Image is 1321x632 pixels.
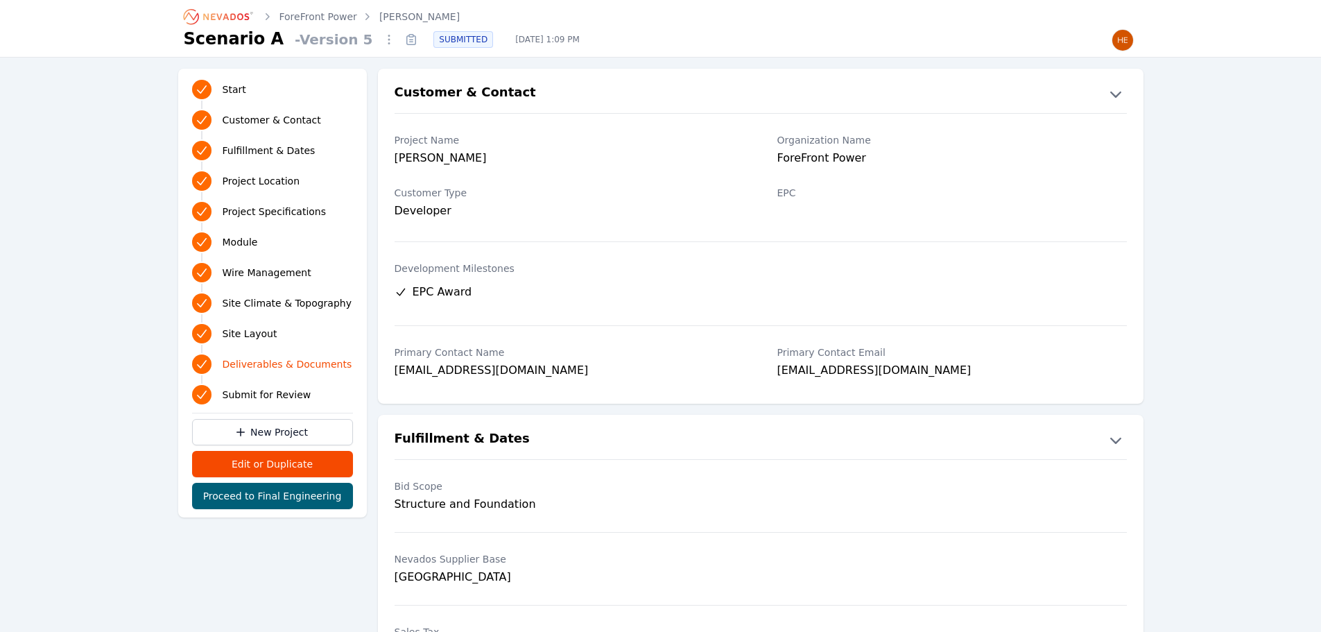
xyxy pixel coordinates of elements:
[223,388,311,402] span: Submit for Review
[777,133,1127,147] label: Organization Name
[395,552,744,566] label: Nevados Supplier Base
[395,479,744,493] label: Bid Scope
[223,113,321,127] span: Customer & Contact
[395,362,744,382] div: [EMAIL_ADDRESS][DOMAIN_NAME]
[223,296,352,310] span: Site Climate & Topography
[223,83,246,96] span: Start
[223,235,258,249] span: Module
[223,174,300,188] span: Project Location
[223,357,352,371] span: Deliverables & Documents
[279,10,357,24] a: ForeFront Power
[777,186,1127,200] label: EPC
[223,266,311,280] span: Wire Management
[395,133,744,147] label: Project Name
[395,83,536,105] h2: Customer & Contact
[433,31,493,48] div: SUBMITTED
[395,262,1127,275] label: Development Milestones
[378,429,1143,451] button: Fulfillment & Dates
[395,496,744,513] div: Structure and Foundation
[395,186,744,200] label: Customer Type
[395,203,744,219] div: Developer
[184,28,284,50] h1: Scenario A
[379,10,460,24] a: [PERSON_NAME]
[1112,29,1134,51] img: Henar Luque
[395,429,530,451] h2: Fulfillment & Dates
[223,144,316,157] span: Fulfillment & Dates
[192,419,353,445] a: New Project
[378,83,1143,105] button: Customer & Contact
[223,205,327,219] span: Project Specifications
[192,483,353,509] button: Proceed to Final Engineering
[289,30,378,49] span: - Version 5
[777,345,1127,359] label: Primary Contact Email
[413,284,472,300] span: EPC Award
[504,34,591,45] span: [DATE] 1:09 PM
[777,150,1127,169] div: ForeFront Power
[223,327,277,341] span: Site Layout
[184,6,460,28] nav: Breadcrumb
[192,451,353,477] button: Edit or Duplicate
[777,362,1127,382] div: [EMAIL_ADDRESS][DOMAIN_NAME]
[395,569,744,586] div: [GEOGRAPHIC_DATA]
[395,345,744,359] label: Primary Contact Name
[192,77,353,407] nav: Progress
[395,150,744,169] div: [PERSON_NAME]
